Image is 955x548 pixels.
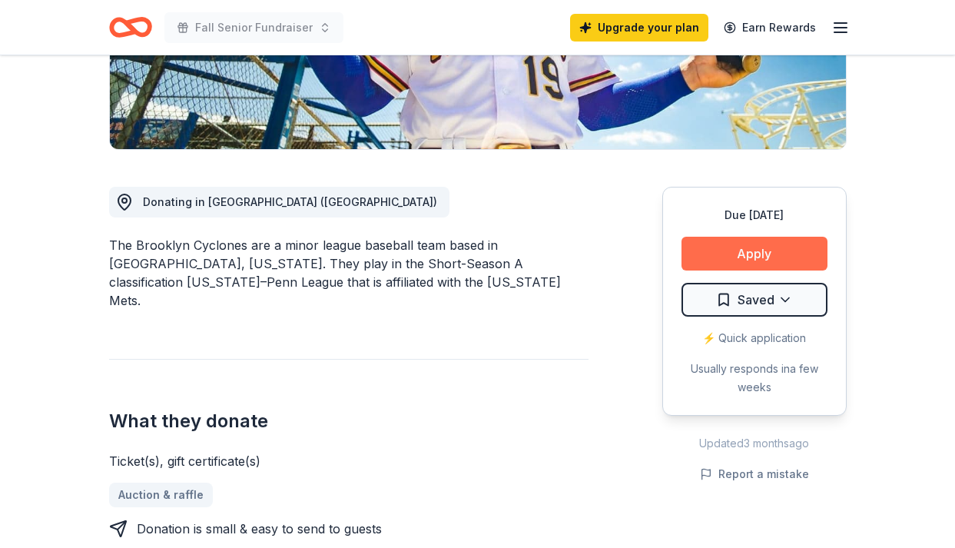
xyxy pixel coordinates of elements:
span: Fall Senior Fundraiser [195,18,313,37]
div: ⚡️ Quick application [681,329,827,347]
h2: What they donate [109,409,589,433]
a: Home [109,9,152,45]
div: Updated 3 months ago [662,434,847,453]
button: Report a mistake [700,465,809,483]
span: Donating in [GEOGRAPHIC_DATA] ([GEOGRAPHIC_DATA]) [143,195,437,208]
button: Saved [681,283,827,317]
div: Ticket(s), gift certificate(s) [109,452,589,470]
button: Fall Senior Fundraiser [164,12,343,43]
div: Usually responds in a few weeks [681,360,827,397]
a: Earn Rewards [715,14,825,42]
div: Donation is small & easy to send to guests [137,520,382,538]
div: The Brooklyn Cyclones are a minor league baseball team based in [GEOGRAPHIC_DATA], [US_STATE]. Th... [109,236,589,310]
div: Due [DATE] [681,206,827,224]
span: Saved [738,290,774,310]
a: Upgrade your plan [570,14,708,42]
a: Auction & raffle [109,483,213,507]
button: Apply [681,237,827,271]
